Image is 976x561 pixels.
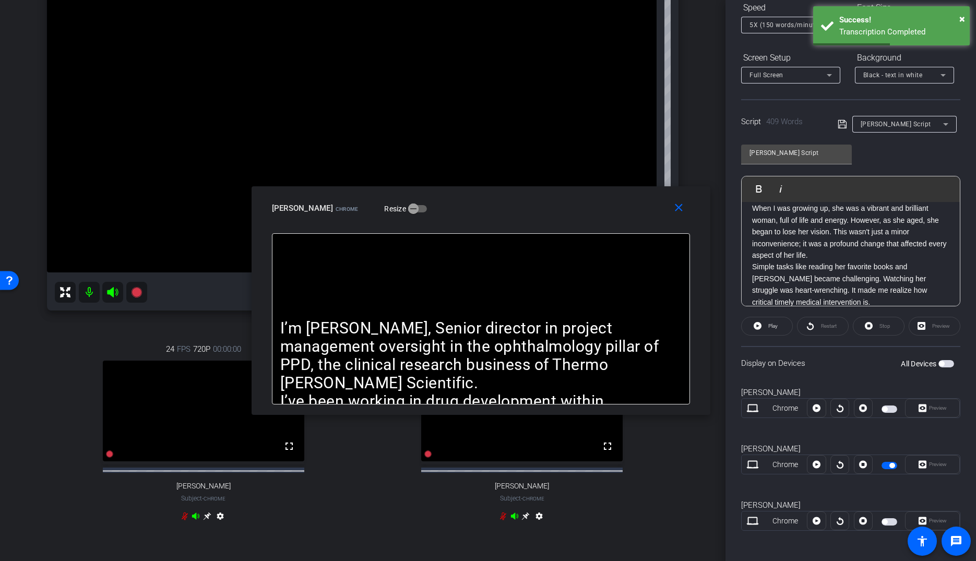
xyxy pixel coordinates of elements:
span: FPS [177,343,191,355]
mat-icon: settings [533,512,545,524]
span: [PERSON_NAME] [176,482,231,491]
p: Simple tasks like reading her favorite books and [PERSON_NAME] became challenging. Watching her s... [752,261,949,308]
mat-icon: settings [214,512,227,524]
mat-icon: close [672,201,685,214]
label: Resize [384,204,408,214]
input: Title [749,147,843,159]
span: Subject [500,494,544,503]
span: Chrome [522,496,544,502]
span: Chrome [336,206,359,212]
div: Chrome [764,403,807,414]
span: Subject [181,494,225,503]
span: × [959,13,965,25]
span: 409 Words [766,117,803,126]
span: 24 [166,343,174,355]
span: Chrome [204,496,225,502]
div: Transcription Completed [839,26,962,38]
div: Chrome [764,459,807,470]
span: - [202,495,204,502]
span: 720P [193,343,210,355]
div: [PERSON_NAME] [741,499,960,511]
label: All Devices [901,359,938,369]
div: Chrome [764,516,807,527]
div: Script [741,116,823,128]
span: [PERSON_NAME] [495,482,549,491]
span: Full Screen [749,71,783,79]
span: - [521,495,522,502]
div: [PERSON_NAME] [741,443,960,455]
mat-icon: fullscreen [601,440,614,452]
div: Display on Devices [741,346,960,380]
mat-icon: message [950,535,962,547]
span: Black - text in white [863,71,923,79]
span: [PERSON_NAME] Script [861,121,931,128]
p: I’ve been working in drug development within ophthalmology for over 20 years. The reason I’ve sta... [280,392,682,502]
div: Success! [839,14,962,26]
div: [PERSON_NAME] [741,387,960,399]
p: I’m [PERSON_NAME], Senior director in project management oversight in the ophthalmology pillar of... [280,319,682,392]
span: [PERSON_NAME] [272,204,333,213]
span: 00:00:00 [213,343,241,355]
span: Play [768,323,778,329]
mat-icon: fullscreen [283,440,295,452]
button: Close [959,11,965,27]
mat-icon: accessibility [916,535,929,547]
span: 5X (150 words/minute) [749,21,821,29]
div: Screen Setup [741,49,840,67]
div: Background [855,49,954,67]
p: When I was growing up, she was a vibrant and brilliant woman, full of life and energy. However, a... [752,202,949,261]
